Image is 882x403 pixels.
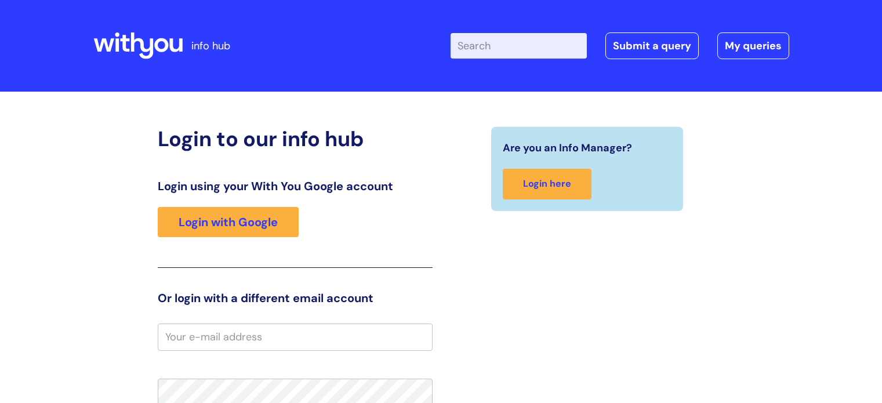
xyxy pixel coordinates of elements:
[503,169,591,199] a: Login here
[158,126,433,151] h2: Login to our info hub
[158,207,299,237] a: Login with Google
[717,32,789,59] a: My queries
[605,32,699,59] a: Submit a query
[503,139,632,157] span: Are you an Info Manager?
[158,324,433,350] input: Your e-mail address
[158,291,433,305] h3: Or login with a different email account
[451,33,587,59] input: Search
[158,179,433,193] h3: Login using your With You Google account
[191,37,230,55] p: info hub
